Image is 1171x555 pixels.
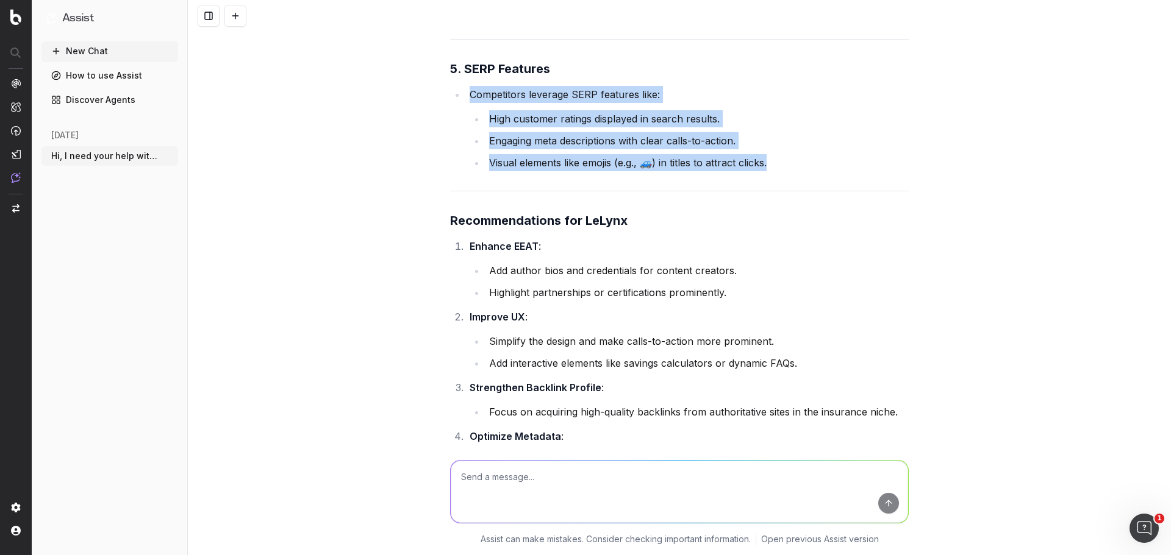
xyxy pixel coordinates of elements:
[11,526,21,536] img: My account
[470,381,601,394] strong: Strengthen Backlink Profile
[11,125,21,136] img: Activation
[46,12,57,24] img: Assist
[450,62,550,76] strong: 5. SERP Features
[41,41,178,61] button: New Chat
[485,132,909,149] li: Engaging meta descriptions with clear calls-to-action.
[485,403,909,420] li: Focus on acquiring high-quality backlinks from authoritative sites in the insurance niche.
[466,238,909,301] li: :
[481,533,751,545] p: Assist can make mistakes. Consider checking important information.
[41,90,178,110] a: Discover Agents
[485,154,909,171] li: Visual elements like emojis (e.g., 🚙) in titles to attract clicks.
[11,503,21,512] img: Setting
[11,172,21,183] img: Assist
[470,311,525,323] strong: Improve UX
[466,379,909,420] li: :
[1155,514,1164,523] span: 1
[11,149,21,159] img: Studio
[470,240,539,252] strong: Enhance EEAT
[466,428,909,469] li: :
[466,308,909,372] li: :
[466,86,909,171] li: Competitors leverage SERP features like:
[12,204,20,213] img: Switch project
[485,262,909,279] li: Add author bios and credentials for content creators.
[41,146,178,166] button: Hi, I need your help with this task: I
[11,79,21,88] img: Analytics
[485,355,909,372] li: Add interactive elements like savings calculators or dynamic FAQs.
[10,9,21,25] img: Botify logo
[485,110,909,127] li: High customer ratings displayed in search results.
[761,533,879,545] a: Open previous Assist version
[11,102,21,112] img: Intelligence
[46,10,173,27] button: Assist
[51,150,159,162] span: Hi, I need your help with this task: I
[485,333,909,350] li: Simplify the design and make calls-to-action more prominent.
[485,284,909,301] li: Highlight partnerships or certifications prominently.
[470,430,561,442] strong: Optimize Metadata
[450,213,628,228] strong: Recommendations for LeLynx
[62,10,94,27] h1: Assist
[1130,514,1159,543] iframe: Intercom live chat
[41,66,178,85] a: How to use Assist
[51,129,79,141] span: [DATE]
